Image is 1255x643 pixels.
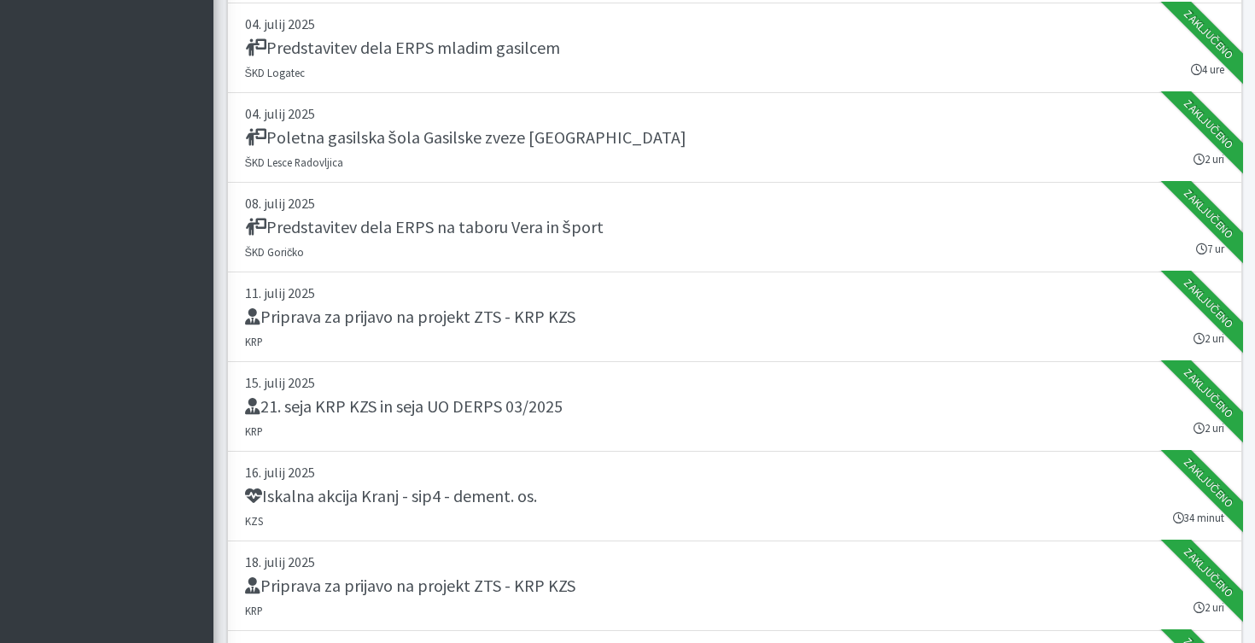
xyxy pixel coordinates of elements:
[245,514,263,528] small: KZS
[245,372,1224,393] p: 15. julij 2025
[245,462,1224,482] p: 16. julij 2025
[245,127,686,148] h5: Poletna gasilska šola Gasilske zveze [GEOGRAPHIC_DATA]
[245,604,263,617] small: KRP
[245,245,305,259] small: ŠKD Goričko
[227,452,1242,541] a: 16. julij 2025 Iskalna akcija Kranj - sip4 - dement. os. KZS 34 minut Zaključeno
[245,307,575,327] h5: Priprava za prijavo na projekt ZTS - KRP KZS
[227,541,1242,631] a: 18. julij 2025 Priprava za prijavo na projekt ZTS - KRP KZS KRP 2 uri Zaključeno
[245,552,1224,572] p: 18. julij 2025
[245,66,306,79] small: ŠKD Logatec
[245,576,575,596] h5: Priprava za prijavo na projekt ZTS - KRP KZS
[227,362,1242,452] a: 15. julij 2025 21. seja KRP KZS in seja UO DERPS 03/2025 KRP 2 uri Zaključeno
[227,183,1242,272] a: 08. julij 2025 Predstavitev dela ERPS na taboru Vera in šport ŠKD Goričko 7 ur Zaključeno
[245,38,560,58] h5: Predstavitev dela ERPS mladim gasilcem
[245,14,1224,34] p: 04. julij 2025
[245,283,1224,303] p: 11. julij 2025
[245,335,263,348] small: KRP
[245,155,344,169] small: ŠKD Lesce Radovljica
[245,396,563,417] h5: 21. seja KRP KZS in seja UO DERPS 03/2025
[245,103,1224,124] p: 04. julij 2025
[245,217,604,237] h5: Predstavitev dela ERPS na taboru Vera in šport
[227,93,1242,183] a: 04. julij 2025 Poletna gasilska šola Gasilske zveze [GEOGRAPHIC_DATA] ŠKD Lesce Radovljica 2 uri ...
[227,3,1242,93] a: 04. julij 2025 Predstavitev dela ERPS mladim gasilcem ŠKD Logatec 4 ure Zaključeno
[245,486,537,506] h5: Iskalna akcija Kranj - sip4 - dement. os.
[245,193,1224,213] p: 08. julij 2025
[245,424,263,438] small: KRP
[227,272,1242,362] a: 11. julij 2025 Priprava za prijavo na projekt ZTS - KRP KZS KRP 2 uri Zaključeno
